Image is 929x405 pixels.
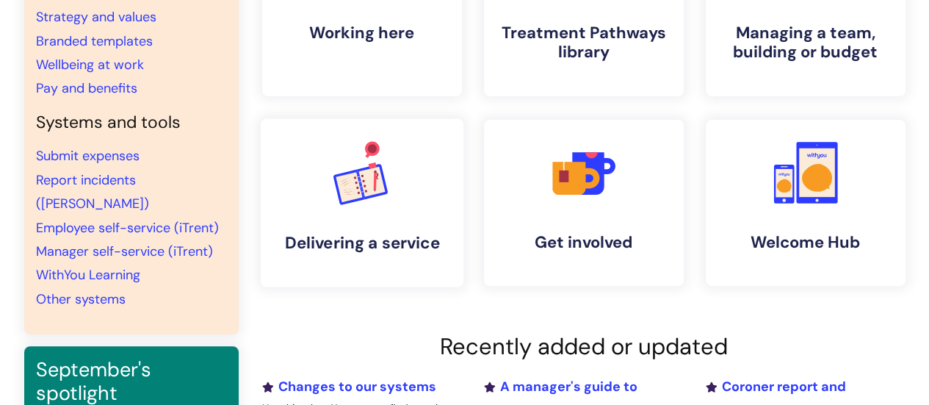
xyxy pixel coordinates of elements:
h4: Working here [274,24,450,43]
h4: Get involved [496,233,672,252]
a: Delivering a service [260,118,463,287]
a: Report incidents ([PERSON_NAME]) [36,171,149,212]
a: Branded templates [36,32,153,50]
a: Other systems [36,290,126,308]
h4: Welcome Hub [717,233,894,252]
a: Manager self-service (iTrent) [36,243,213,260]
a: Strategy and values [36,8,156,26]
h4: Treatment Pathways library [496,24,672,62]
a: Changes to our systems [262,378,436,395]
a: Employee self-service (iTrent) [36,219,219,237]
a: Welcome Hub [706,120,905,286]
a: Wellbeing at work [36,56,144,74]
a: Get involved [484,120,684,286]
a: Pay and benefits [36,79,137,97]
h4: Managing a team, building or budget [717,24,894,62]
a: Submit expenses [36,147,140,165]
h4: Systems and tools [36,112,227,133]
h2: Recently added or updated [262,333,905,360]
h4: Delivering a service [272,233,452,253]
a: WithYou Learning [36,266,140,284]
